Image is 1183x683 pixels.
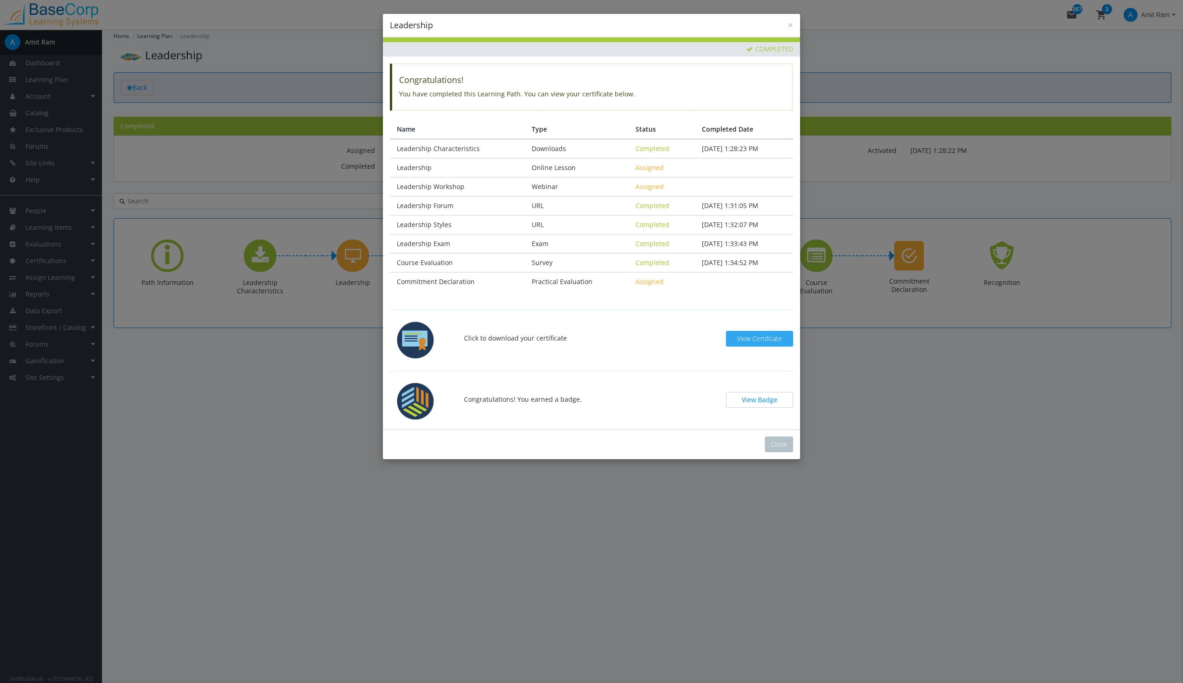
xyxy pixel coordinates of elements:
[397,381,434,422] img: Open Badge -
[695,120,793,139] th: Completed Date
[397,277,475,286] span: Commitment Declaration
[636,220,669,229] span: Completed
[636,182,664,191] span: Assigned
[726,392,793,408] button: View Badge
[636,163,664,172] span: Assigned
[532,220,544,229] span: URL
[397,201,453,210] span: Leadership Forum
[765,436,793,452] button: Close
[525,120,629,139] th: Type
[397,258,453,267] span: Course Evaluation
[636,144,669,153] span: Completed
[399,89,786,99] p: You have completed this Learning Path. You can view your certificate below.
[746,44,793,53] span: Completed
[788,20,793,30] button: ×
[397,144,480,153] span: Leadership Characteristics
[636,239,669,248] span: Completed
[702,239,758,248] span: [DATE] 1:33:43 PM
[726,331,793,347] button: Download Certificate (pdf)
[636,201,669,210] span: Completed
[629,120,695,139] th: Status
[702,201,758,210] span: [DATE] 1:31:05 PM
[399,76,786,85] h4: Congratulations!
[702,144,758,153] span: [DATE] 1:28:23 PM
[397,163,432,172] span: Leadership
[532,201,544,210] span: URL
[532,163,576,172] span: Online Lesson
[532,144,566,153] span: Downloads
[532,182,558,191] span: Webinar
[702,258,758,267] span: [DATE] 1:34:52 PM
[390,120,525,139] th: Name
[737,334,782,343] span: View Certificate
[636,258,669,267] span: Completed
[397,239,450,248] span: Leadership Exam
[397,182,464,191] span: Leadership Workshop
[532,239,548,248] span: Exam
[532,277,592,286] span: Practical Evaluation
[702,220,758,229] span: [DATE] 1:32:07 PM
[532,258,553,267] span: Survey
[457,381,726,418] p: Congratulations! You earned a badge.
[457,320,726,357] p: Click to download your certificate
[636,277,664,286] span: Assigned
[397,220,452,229] span: Leadership Styles
[390,19,793,32] h4: Leadership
